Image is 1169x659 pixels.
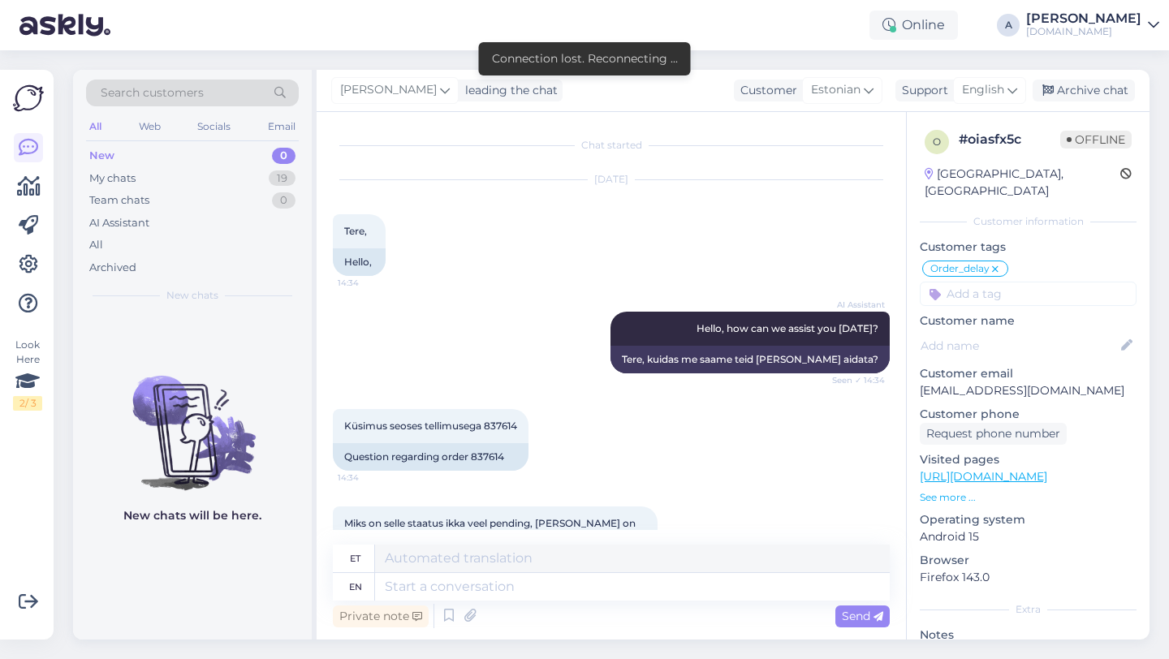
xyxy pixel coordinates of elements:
div: [DOMAIN_NAME] [1026,25,1141,38]
a: [PERSON_NAME][DOMAIN_NAME] [1026,12,1159,38]
span: Miks on selle staatus ikka veel pending, [PERSON_NAME] on tasutud ja saadavus oli saadaval? [344,517,638,544]
p: See more ... [920,490,1137,505]
div: Archive chat [1033,80,1135,101]
div: [GEOGRAPHIC_DATA], [GEOGRAPHIC_DATA] [925,166,1120,200]
div: Web [136,116,164,137]
p: Notes [920,627,1137,644]
a: [URL][DOMAIN_NAME] [920,469,1047,484]
div: et [350,545,360,572]
div: Look Here [13,338,42,411]
p: Android 15 [920,528,1137,545]
div: Customer information [920,214,1137,229]
p: Firefox 143.0 [920,569,1137,586]
div: AI Assistant [89,215,149,231]
div: 19 [269,170,295,187]
span: AI Assistant [824,299,885,311]
p: Customer email [920,365,1137,382]
div: leading the chat [459,82,558,99]
span: Offline [1060,131,1132,149]
div: New [89,148,114,164]
img: No chats [73,347,312,493]
div: Connection lost. Reconnecting ... [492,50,678,67]
div: Hello, [333,248,386,276]
input: Add name [921,337,1118,355]
p: Visited pages [920,451,1137,468]
span: 14:34 [338,472,399,484]
span: Tere, [344,225,367,237]
div: en [349,573,362,601]
span: Seen ✓ 14:34 [824,374,885,386]
div: Email [265,116,299,137]
div: Request phone number [920,423,1067,445]
div: Question regarding order 837614 [333,443,528,471]
p: [EMAIL_ADDRESS][DOMAIN_NAME] [920,382,1137,399]
p: Customer phone [920,406,1137,423]
div: All [89,237,103,253]
div: Extra [920,602,1137,617]
div: # oiasfx5c [959,130,1060,149]
img: Askly Logo [13,83,44,114]
div: My chats [89,170,136,187]
div: Online [869,11,958,40]
div: [DATE] [333,172,890,187]
p: Operating system [920,511,1137,528]
span: Send [842,609,883,623]
span: [PERSON_NAME] [340,81,437,99]
span: o [933,136,941,148]
span: New chats [166,288,218,303]
div: 0 [272,192,295,209]
input: Add a tag [920,282,1137,306]
span: English [962,81,1004,99]
span: Hello, how can we assist you [DATE]? [697,322,878,334]
div: Team chats [89,192,149,209]
p: Browser [920,552,1137,569]
div: Private note [333,605,429,627]
span: Search customers [101,84,204,101]
div: Support [895,82,948,99]
div: Archived [89,260,136,276]
div: All [86,116,105,137]
div: 2 / 3 [13,396,42,411]
span: Estonian [811,81,861,99]
div: Chat started [333,138,890,153]
p: Customer tags [920,239,1137,256]
span: Order_delay [930,264,990,274]
p: Customer name [920,312,1137,329]
div: Customer [734,82,797,99]
span: 14:34 [338,277,399,289]
div: Tere, kuidas me saame teid [PERSON_NAME] aidata? [610,346,890,373]
div: [PERSON_NAME] [1026,12,1141,25]
div: 0 [272,148,295,164]
p: New chats will be here. [123,507,261,524]
div: Socials [194,116,234,137]
span: Küsimus seoses tellimusega 837614 [344,420,517,432]
div: A [997,14,1020,37]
